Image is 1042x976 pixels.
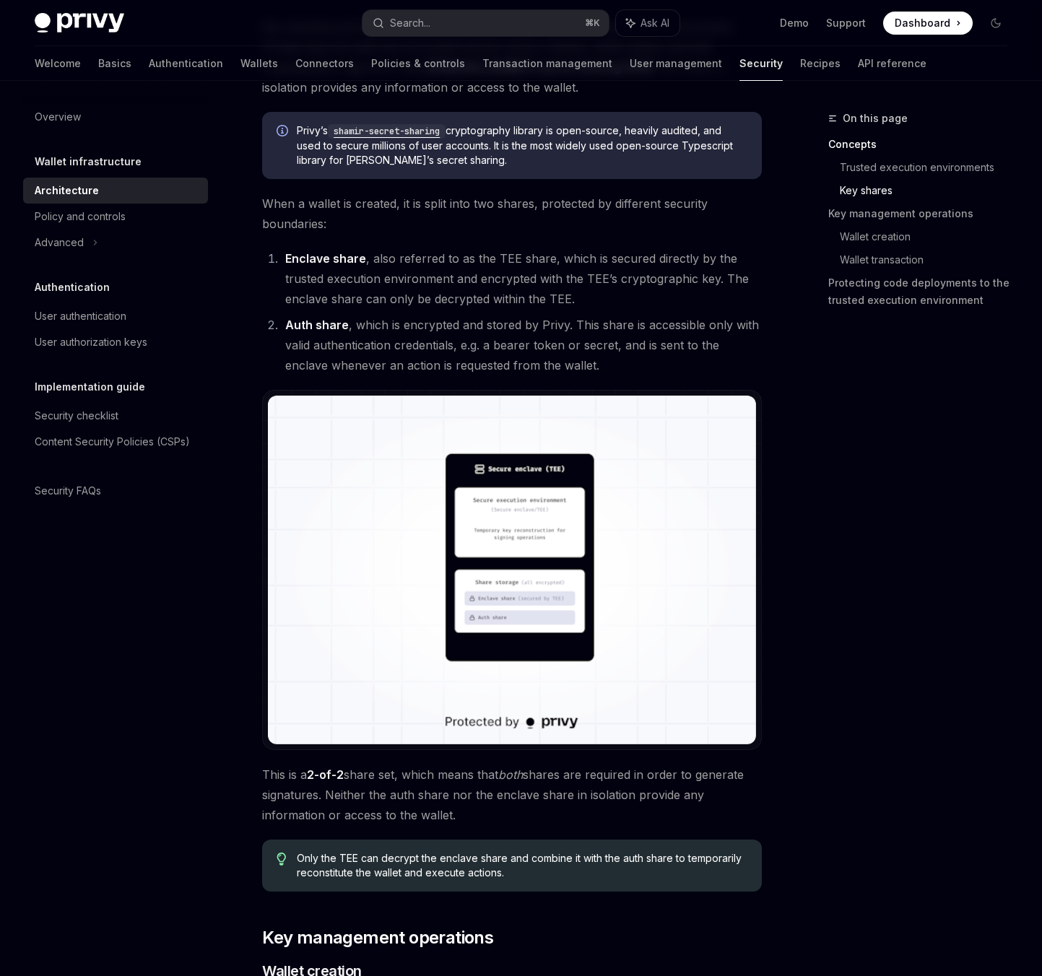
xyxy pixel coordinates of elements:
[23,178,208,204] a: Architecture
[35,279,110,296] h5: Authentication
[630,46,722,81] a: User management
[35,13,124,33] img: dark logo
[858,46,926,81] a: API reference
[843,110,908,127] span: On this page
[35,407,118,424] div: Security checklist
[285,318,349,332] strong: Auth share
[840,248,1019,271] a: Wallet transaction
[295,46,354,81] a: Connectors
[35,308,126,325] div: User authentication
[262,193,762,234] span: When a wallet is created, it is split into two shares, protected by different security boundaries:
[780,16,809,30] a: Demo
[240,46,278,81] a: Wallets
[883,12,973,35] a: Dashboard
[23,104,208,130] a: Overview
[390,14,430,32] div: Search...
[328,124,446,139] code: shamir-secret-sharing
[35,234,84,251] div: Advanced
[35,153,142,170] h5: Wallet infrastructure
[826,16,866,30] a: Support
[297,123,747,167] span: Privy’s cryptography library is open-source, heavily audited, and used to secure millions of user...
[828,133,1019,156] a: Concepts
[840,179,1019,202] a: Key shares
[277,125,291,139] svg: Info
[98,46,131,81] a: Basics
[616,10,680,36] button: Ask AI
[328,124,446,136] a: shamir-secret-sharing
[35,182,99,199] div: Architecture
[35,46,81,81] a: Welcome
[984,12,1007,35] button: Toggle dark mode
[739,46,783,81] a: Security
[828,271,1019,312] a: Protecting code deployments to the trusted execution environment
[35,482,101,500] div: Security FAQs
[23,403,208,429] a: Security checklist
[498,767,523,782] em: both
[641,16,669,30] span: Ask AI
[35,378,145,396] h5: Implementation guide
[23,303,208,329] a: User authentication
[800,46,841,81] a: Recipes
[23,429,208,455] a: Content Security Policies (CSPs)
[840,156,1019,179] a: Trusted execution environments
[262,764,762,825] span: This is a share set, which means that shares are required in order to generate signatures. Neithe...
[828,202,1019,225] a: Key management operations
[362,10,608,36] button: Search...⌘K
[268,396,756,744] img: Trusted execution environment key shares
[23,329,208,355] a: User authorization keys
[281,248,762,309] li: , also referred to as the TEE share, which is secured directly by the trusted execution environme...
[35,108,81,126] div: Overview
[23,204,208,230] a: Policy and controls
[277,853,287,866] svg: Tip
[281,315,762,375] li: , which is encrypted and stored by Privy. This share is accessible only with valid authentication...
[371,46,465,81] a: Policies & controls
[285,251,366,266] strong: Enclave share
[297,851,747,880] span: Only the TEE can decrypt the enclave share and combine it with the auth share to temporarily reco...
[35,334,147,351] div: User authorization keys
[307,767,344,782] strong: 2-of-2
[895,16,950,30] span: Dashboard
[840,225,1019,248] a: Wallet creation
[149,46,223,81] a: Authentication
[23,478,208,504] a: Security FAQs
[35,208,126,225] div: Policy and controls
[585,17,600,29] span: ⌘ K
[35,433,190,450] div: Content Security Policies (CSPs)
[482,46,612,81] a: Transaction management
[262,926,493,949] span: Key management operations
